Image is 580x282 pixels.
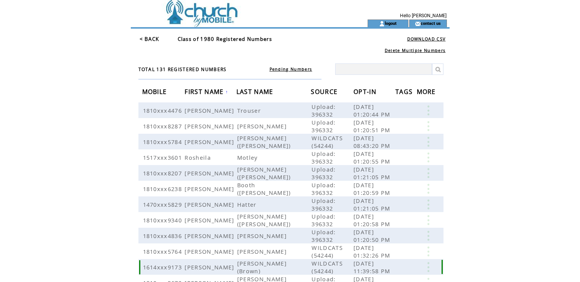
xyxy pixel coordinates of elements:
[400,13,447,18] span: Hello [PERSON_NAME]
[353,165,392,181] span: [DATE] 01:21:05 PM
[185,232,236,240] span: [PERSON_NAME]
[143,185,184,193] span: 1810xxx6238
[143,122,184,130] span: 1810xxx8287
[395,89,415,94] a: TAGS
[185,185,236,193] span: [PERSON_NAME]
[353,181,392,196] span: [DATE] 01:20:59 PM
[311,86,339,100] span: SOURCE
[312,181,336,196] span: Upload: 396332
[237,107,263,114] span: Trouser
[185,263,236,271] span: [PERSON_NAME]
[312,228,336,243] span: Upload: 396332
[353,259,392,275] span: [DATE] 11:39:58 PM
[143,154,184,161] span: 1517xxx3601
[421,21,441,26] a: contact us
[353,244,392,259] span: [DATE] 01:32:26 PM
[143,216,184,224] span: 1810xxx9340
[312,244,343,259] span: WILDCATS (54244)
[415,21,421,27] img: contact_us_icon.gif
[353,134,392,149] span: [DATE] 08:43:20 PM
[312,212,336,228] span: Upload: 396332
[353,228,392,243] span: [DATE] 01:20:50 PM
[270,66,312,72] a: Pending Numbers
[407,36,446,42] a: DOWNLOAD CSV
[237,122,289,130] span: [PERSON_NAME]
[178,36,272,42] span: Class of 1980 Registered Numbers
[185,107,236,114] span: [PERSON_NAME]
[237,212,293,228] span: [PERSON_NAME] ([PERSON_NAME])
[237,201,259,208] span: Hatter
[417,86,438,100] span: MORE
[312,165,336,181] span: Upload: 396332
[185,169,236,177] span: [PERSON_NAME]
[353,118,392,134] span: [DATE] 01:20:51 PM
[353,103,392,118] span: [DATE] 01:20:44 PM
[312,118,336,134] span: Upload: 396332
[185,154,213,161] span: Rosheila
[353,150,392,165] span: [DATE] 01:20:55 PM
[237,259,287,275] span: [PERSON_NAME] (Brown)
[143,263,184,271] span: 1614xxx9173
[236,86,275,100] span: LAST NAME
[236,89,275,94] a: LAST NAME
[143,107,184,114] span: 1810xxx4476
[138,66,227,73] span: TOTAL 131 REGISTERED NUMBERS
[237,154,260,161] span: Motley
[379,21,385,27] img: account_icon.gif
[385,21,397,26] a: logout
[185,138,236,146] span: [PERSON_NAME]
[312,259,343,275] span: WILDCATS (54244)
[237,232,289,240] span: [PERSON_NAME]
[140,36,159,42] a: < BACK
[312,103,336,118] span: Upload: 396332
[237,181,293,196] span: Booth ([PERSON_NAME])
[143,232,184,240] span: 1810xxx4836
[237,134,293,149] span: [PERSON_NAME] ([PERSON_NAME])
[143,201,184,208] span: 1470xxx5829
[353,86,378,100] span: OPT-IN
[312,197,336,212] span: Upload: 396332
[143,169,184,177] span: 1810xxx8207
[185,89,228,94] a: FIRST NAME↑
[185,248,236,255] span: [PERSON_NAME]
[185,201,236,208] span: [PERSON_NAME]
[312,150,336,165] span: Upload: 396332
[395,86,415,100] span: TAGS
[312,134,343,149] span: WILDCATS (54244)
[353,197,392,212] span: [DATE] 01:21:05 PM
[237,248,289,255] span: [PERSON_NAME]
[143,248,184,255] span: 1810xxx5764
[185,122,236,130] span: [PERSON_NAME]
[385,48,446,53] a: Delete Multiple Numbers
[353,212,392,228] span: [DATE] 01:20:58 PM
[353,89,378,94] a: OPT-IN
[142,89,169,94] a: MOBILE
[143,138,184,146] span: 1810xxx5784
[311,89,339,94] a: SOURCE
[185,86,225,100] span: FIRST NAME
[185,216,236,224] span: [PERSON_NAME]
[142,86,169,100] span: MOBILE
[237,165,293,181] span: [PERSON_NAME] ([PERSON_NAME])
